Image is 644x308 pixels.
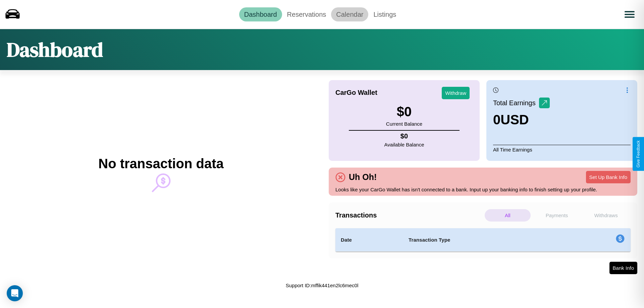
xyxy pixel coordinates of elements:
p: Current Balance [386,119,422,128]
div: Open Intercom Messenger [7,285,23,301]
h2: No transaction data [98,156,223,171]
button: Bank Info [609,262,637,274]
button: Set Up Bank Info [586,171,631,183]
h1: Dashboard [7,36,103,63]
p: Support ID: mffik441en2lc6mec0l [286,281,359,290]
h3: $ 0 [386,104,422,119]
h4: Transactions [335,211,483,219]
p: Withdraws [583,209,629,222]
div: Give Feedback [636,140,641,168]
p: Looks like your CarGo Wallet has isn't connected to a bank. Input up your banking info to finish ... [335,185,631,194]
h4: CarGo Wallet [335,89,377,97]
button: Withdraw [442,87,470,99]
h4: Uh Oh! [345,172,380,182]
p: Payments [534,209,580,222]
a: Calendar [331,7,368,21]
table: simple table [335,228,631,252]
h3: 0 USD [493,112,550,127]
h4: $ 0 [384,132,424,140]
h4: Date [341,236,398,244]
a: Dashboard [239,7,282,21]
p: All Time Earnings [493,145,631,154]
a: Reservations [282,7,331,21]
h4: Transaction Type [409,236,561,244]
a: Listings [368,7,401,21]
p: All [485,209,531,222]
p: Total Earnings [493,97,539,109]
p: Available Balance [384,140,424,149]
button: Open menu [620,5,639,24]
